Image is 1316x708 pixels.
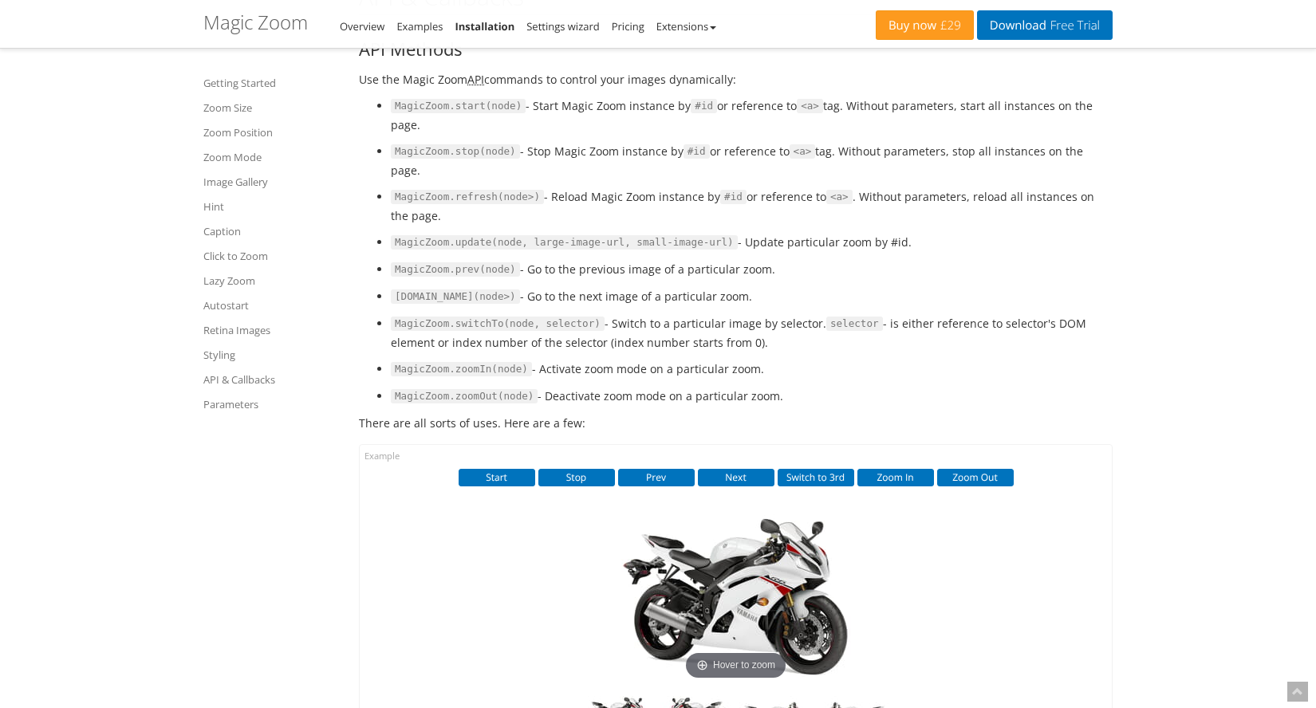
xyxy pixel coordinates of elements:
code: MagicZoom.refresh(node>) [391,190,544,204]
a: Retina Images [203,321,339,340]
a: Pricing [612,19,644,33]
li: - Reload Magic Zoom instance by or reference to . Without parameters, reload all instances on the... [391,187,1113,225]
button: Zoom In [857,469,934,486]
a: Settings wizard [526,19,600,33]
a: API & Callbacks [203,370,339,389]
li: - Activate zoom mode on a particular zoom. [391,360,1113,379]
a: Zoom Mode [203,147,339,167]
li: - Start Magic Zoom instance by or reference to tag. Without parameters, start all instances on th... [391,96,1113,134]
code: #id [720,190,747,204]
a: Installation [455,19,514,33]
code: [DOMAIN_NAME](node>) [391,289,520,304]
a: Extensions [656,19,716,33]
a: Styling [203,345,339,364]
li: - Go to the next image of a particular zoom. [391,287,1113,306]
li: - Stop Magic Zoom instance by or reference to tag. Without parameters, stop all instances on the ... [391,142,1113,179]
button: Next [698,469,774,486]
li: - Deactivate zoom mode on a particular zoom. [391,387,1113,406]
li: - Update particular zoom by #id. [391,233,1113,252]
code: MagicZoom.zoomIn(node) [391,362,532,376]
a: Examples [396,19,443,33]
a: DownloadFree Trial [977,10,1113,40]
code: MagicZoom.update(node, large-image-url, small-image-url) [391,235,738,250]
a: Autostart [203,296,339,315]
li: - Switch to a particular image by selector. - is either reference to selector's DOM element or in... [391,314,1113,352]
code: selector [826,317,883,331]
a: Click to Zoom [203,246,339,265]
a: Lazy Zoom [203,271,339,290]
button: Zoom Out [937,469,1014,486]
h1: Magic Zoom [203,12,308,33]
acronym: Application programming interface [467,72,484,87]
a: Buy now£29 [876,10,974,40]
code: MagicZoom.start(node) [391,99,526,113]
code: <a> [797,99,823,113]
a: Getting Started [203,73,339,92]
code: #id [691,99,717,113]
a: Parameters [203,395,339,414]
a: Hover to zoom [609,514,864,684]
button: Start [459,469,535,486]
button: Stop [538,469,615,486]
a: Overview [340,19,384,33]
li: - Go to the previous image of a particular zoom. [391,260,1113,279]
p: Use the Magic Zoom commands to control your images dynamically: [359,70,1113,88]
code: MagicZoom.stop(node) [391,144,520,159]
a: Zoom Size [203,98,339,117]
button: Switch to 3rd [778,469,854,486]
span: £29 [936,19,961,32]
p: There are all sorts of uses. Here are a few: [359,414,1113,432]
h3: API Methods [359,39,1113,58]
code: <a> [826,190,853,204]
button: Prev [618,469,695,486]
code: MagicZoom.switchTo(node, selector) [391,317,605,331]
a: Zoom Position [203,123,339,142]
code: MagicZoom.zoomOut(node) [391,389,538,403]
a: Image Gallery [203,172,339,191]
code: <a> [790,144,816,159]
a: Hint [203,197,339,216]
code: MagicZoom.prev(node) [391,262,520,277]
img: yzf-r6-white-3.jpg [609,514,864,684]
span: Free Trial [1046,19,1100,32]
a: Caption [203,222,339,241]
code: #id [684,144,710,159]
